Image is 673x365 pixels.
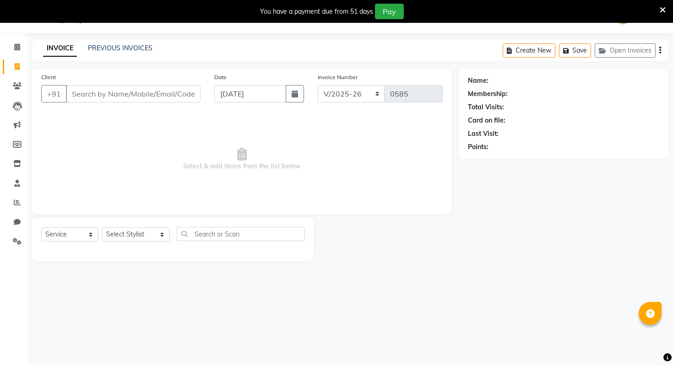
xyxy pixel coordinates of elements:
button: +91 [41,85,67,102]
a: INVOICE [43,40,77,57]
div: Total Visits: [468,102,504,112]
input: Search or Scan [177,227,305,241]
div: Points: [468,142,488,152]
label: Date [214,73,227,81]
button: Create New [503,43,555,58]
div: Membership: [468,89,508,99]
label: Invoice Number [318,73,358,81]
label: Client [41,73,56,81]
a: PREVIOUS INVOICES [88,44,152,52]
button: Open Invoices [595,43,656,58]
div: Last Visit: [468,129,499,139]
button: Pay [375,4,404,19]
input: Search by Name/Mobile/Email/Code [66,85,201,102]
div: Name: [468,76,488,86]
button: Save [559,43,591,58]
span: Select & add items from the list below [41,113,443,205]
div: Card on file: [468,116,505,125]
div: You have a payment due from 51 days [260,7,373,16]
